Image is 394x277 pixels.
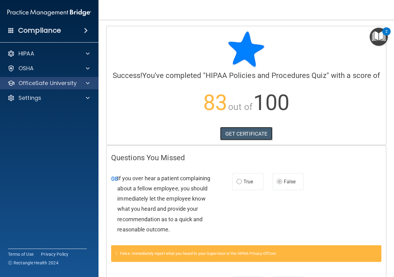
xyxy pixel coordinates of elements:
a: Privacy Policy [41,251,69,257]
span: 100 [253,90,289,115]
span: HIPAA Policies and Procedures Quiz [206,71,326,80]
span: False. Immediately report what you heard to your Supervisor or the HIPAA Privacy Officer. [120,251,276,256]
h4: You've completed " " with a score of [111,71,381,79]
input: True [236,180,242,184]
a: OSHA [7,65,90,72]
span: If you over hear a patient complaining about a fellow employee, you should immediately let the em... [117,175,210,233]
a: GET CERTIFICATE [220,127,273,141]
h4: Questions You Missed [111,154,381,162]
a: OfficeSafe University [7,79,90,87]
input: False [277,180,282,184]
h4: Compliance [18,26,61,35]
span: out of [228,101,252,112]
p: HIPAA [18,50,34,57]
span: 83 [203,90,227,115]
button: Open Resource Center, 2 new notifications [370,28,388,46]
a: Settings [7,94,90,102]
img: PMB logo [7,6,91,19]
span: False [284,179,296,185]
a: HIPAA [7,50,90,57]
img: blue-star-rounded.9d042014.png [228,31,265,68]
span: Success! [113,71,143,80]
span: Ⓒ Rectangle Health 2024 [8,260,58,266]
span: True [243,179,253,185]
div: 2 [385,31,388,39]
p: OfficeSafe University [18,79,77,87]
a: Terms of Use [8,251,34,257]
p: Settings [18,94,41,102]
p: OSHA [18,65,34,72]
span: 08 [111,175,118,182]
